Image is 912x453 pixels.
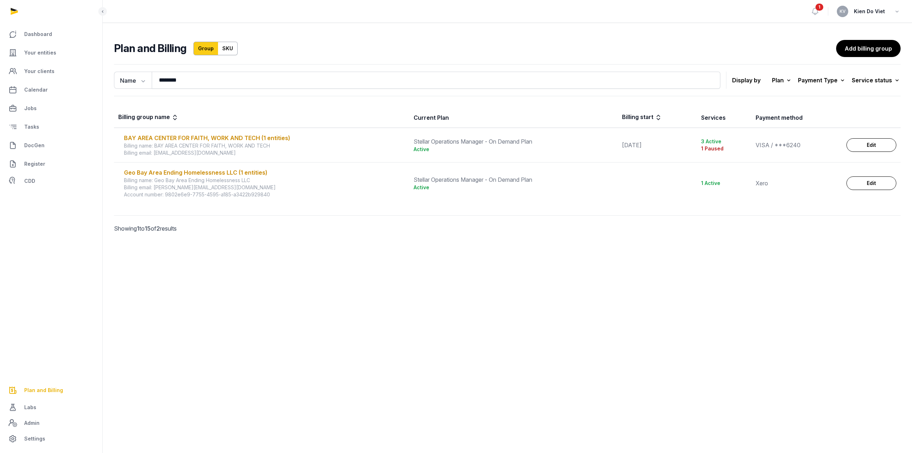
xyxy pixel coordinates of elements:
a: Admin [6,416,97,430]
span: Labs [24,403,36,412]
div: Geo Bay Area Ending Homelessness LLC (1 entities) [124,168,405,177]
div: Billing name: Geo Bay Area Ending Homelessness LLC [124,177,405,184]
span: Plan and Billing [24,386,63,395]
span: Jobs [24,104,37,113]
div: Billing name: BAY AREA CENTER FOR FAITH, WORK AND TECH [124,142,405,149]
div: BAY AREA CENTER FOR FAITH, WORK AND TECH (1 entities) [124,134,405,142]
span: Calendar [24,86,48,94]
div: Stellar Operations Manager - On Demand Plan [414,137,613,146]
div: Current Plan [414,113,449,122]
span: 15 [145,225,151,232]
span: CDD [24,177,35,185]
span: Admin [24,419,40,427]
span: Your clients [24,67,55,76]
div: Account number: 9802e6e9-7755-4595-a185-a3422b929840 [124,191,405,198]
a: Edit [846,138,896,152]
a: Plan and Billing [6,382,97,399]
div: Payment Type [798,75,846,85]
a: Settings [6,430,97,447]
span: Dashboard [24,30,52,38]
span: 1 [815,4,823,11]
span: Kien Do Viet [854,7,885,16]
a: Tasks [6,118,97,135]
td: [DATE] [618,128,697,163]
div: Billing group name [118,113,178,123]
div: Billing start [622,113,662,123]
div: Billing email: [EMAIL_ADDRESS][DOMAIN_NAME] [124,149,405,156]
a: Register [6,155,97,173]
div: 1 Active [701,180,747,187]
a: Your clients [6,63,97,80]
span: Tasks [24,123,39,131]
div: Billing email: [PERSON_NAME][EMAIL_ADDRESS][DOMAIN_NAME] [124,184,405,191]
a: Dashboard [6,26,97,43]
div: Payment method [756,113,803,122]
span: Settings [24,434,45,443]
p: Display by [732,74,761,86]
div: 1 Paused [701,145,747,152]
a: Edit [846,176,896,190]
div: Active [414,184,613,191]
button: KV [837,6,848,17]
span: KV [840,9,846,14]
a: SKU [218,42,238,55]
h2: Plan and Billing [114,42,186,55]
button: Name [114,72,152,89]
div: Stellar Operations Manager - On Demand Plan [414,175,613,184]
a: Your entities [6,44,97,61]
span: 1 [137,225,139,232]
a: Labs [6,399,97,416]
div: Plan [772,75,792,85]
span: 2 [156,225,160,232]
a: Add billing group [836,40,901,57]
a: Group [193,42,218,55]
div: Xero [756,179,838,187]
div: Service status [852,75,901,85]
p: Showing to of results [114,216,302,241]
span: Register [24,160,45,168]
div: Services [701,113,726,122]
a: DocGen [6,137,97,154]
a: CDD [6,174,97,188]
span: Your entities [24,48,56,57]
a: Calendar [6,81,97,98]
span: DocGen [24,141,45,150]
div: 3 Active [701,138,747,145]
div: Active [414,146,613,153]
a: Jobs [6,100,97,117]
